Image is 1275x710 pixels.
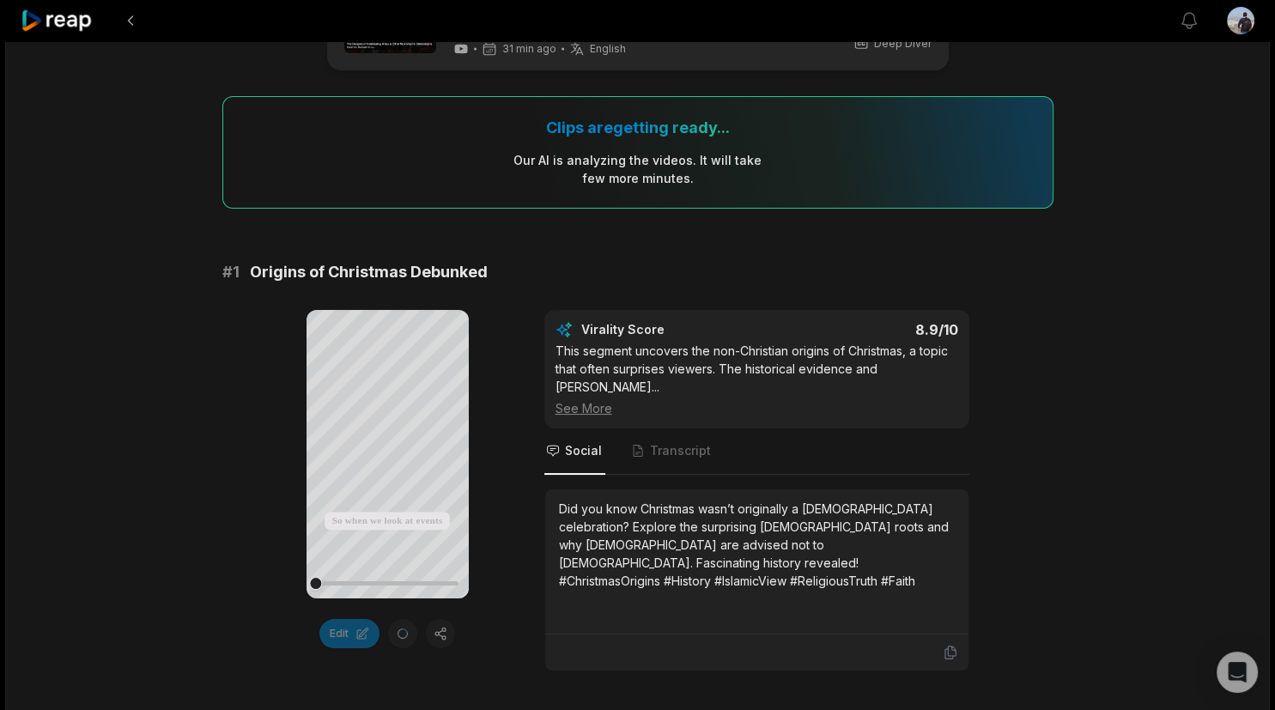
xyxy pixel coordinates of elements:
div: This segment uncovers the non-Christian origins of Christmas, a topic that often surprises viewer... [556,342,958,417]
nav: Tabs [544,428,969,475]
div: Our AI is analyzing the video s . It will take few more minutes. [513,151,762,187]
div: Did you know Christmas wasn’t originally a [DEMOGRAPHIC_DATA] celebration? Explore the surprising... [559,500,955,590]
span: English [590,42,626,56]
span: Transcript [650,442,711,459]
div: Open Intercom Messenger [1217,652,1258,693]
button: Edit [319,619,379,648]
div: Clips are getting ready... [546,118,730,137]
span: # 1 [222,260,240,284]
span: 31 min ago [502,42,556,56]
span: Social [565,442,602,459]
div: Virality Score [581,321,766,338]
div: 8.9 /10 [774,321,958,338]
span: Origins of Christmas Debunked [250,260,488,284]
div: See More [556,399,958,417]
span: Deep Diver [874,36,932,52]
